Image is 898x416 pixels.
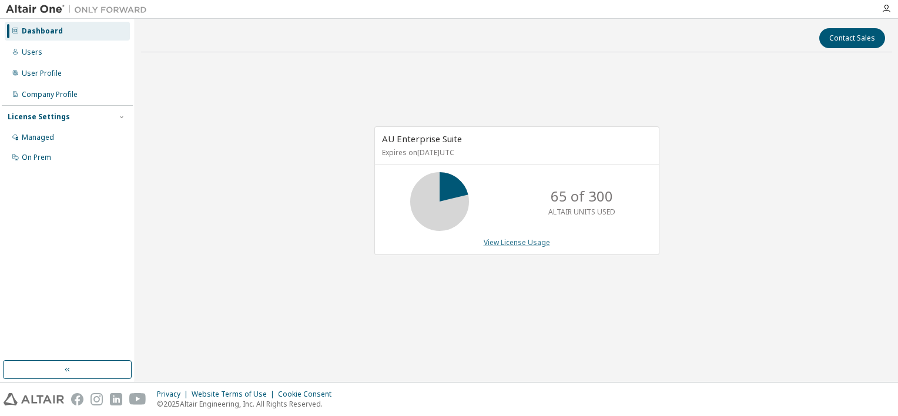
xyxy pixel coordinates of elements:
p: ALTAIR UNITS USED [548,207,615,217]
img: instagram.svg [91,393,103,405]
img: youtube.svg [129,393,146,405]
img: altair_logo.svg [4,393,64,405]
div: Company Profile [22,90,78,99]
div: Website Terms of Use [192,390,278,399]
div: Managed [22,133,54,142]
div: Users [22,48,42,57]
div: Dashboard [22,26,63,36]
div: On Prem [22,153,51,162]
div: Privacy [157,390,192,399]
div: Cookie Consent [278,390,339,399]
p: Expires on [DATE] UTC [382,147,649,157]
img: facebook.svg [71,393,83,405]
img: linkedin.svg [110,393,122,405]
span: AU Enterprise Suite [382,133,462,145]
p: © 2025 Altair Engineering, Inc. All Rights Reserved. [157,399,339,409]
p: 65 of 300 [551,186,613,206]
div: User Profile [22,69,62,78]
img: Altair One [6,4,153,15]
div: License Settings [8,112,70,122]
button: Contact Sales [819,28,885,48]
a: View License Usage [484,237,550,247]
